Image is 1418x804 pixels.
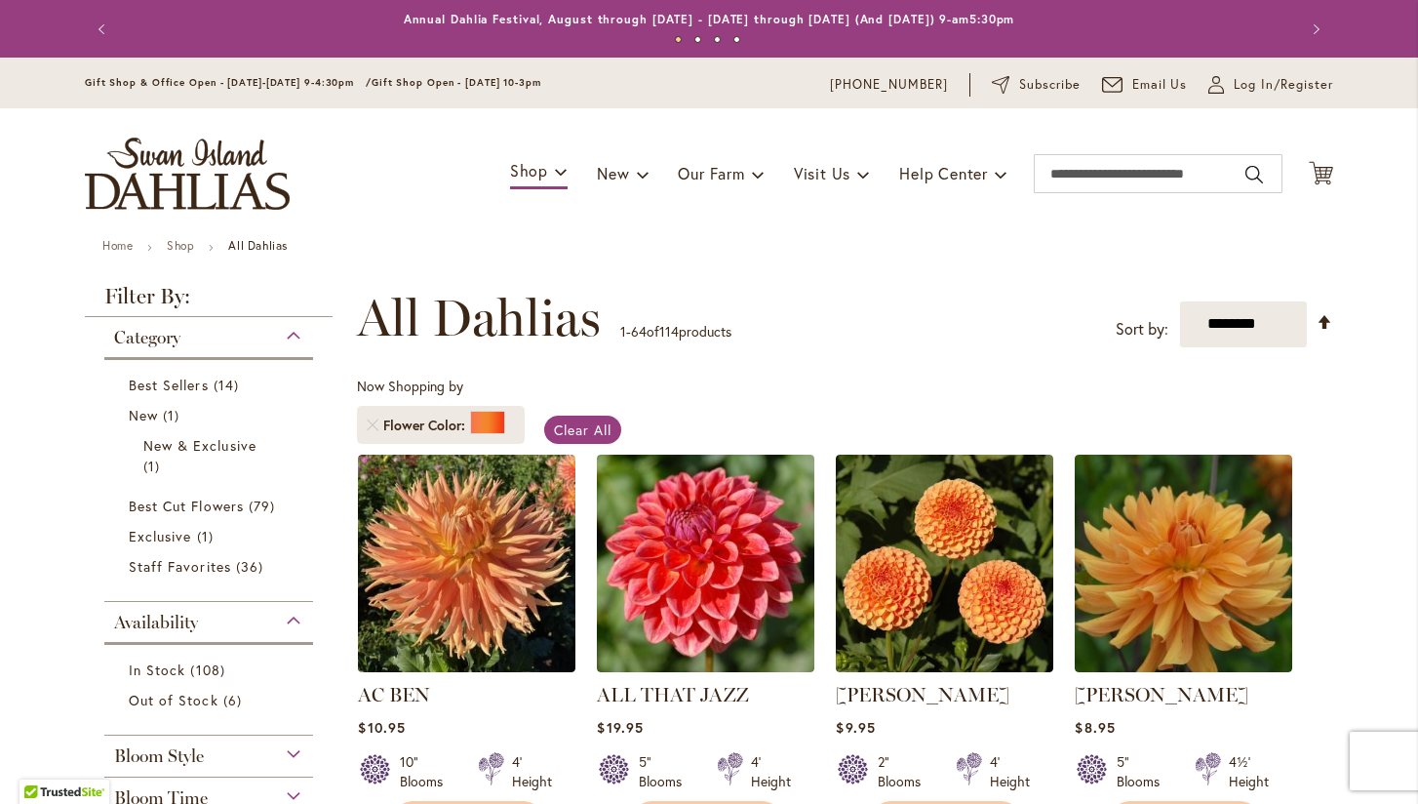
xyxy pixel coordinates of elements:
[597,683,749,706] a: ALL THAT JAZZ
[129,406,158,424] span: New
[129,691,218,709] span: Out of Stock
[129,496,294,516] a: Best Cut Flowers
[129,376,209,394] span: Best Sellers
[383,416,470,435] span: Flower Color
[85,138,290,210] a: store logo
[878,752,932,791] div: 2" Blooms
[1208,75,1333,95] a: Log In/Register
[129,497,244,515] span: Best Cut Flowers
[510,160,548,181] span: Shop
[597,455,814,672] img: ALL THAT JAZZ
[1294,10,1333,49] button: Next
[357,377,463,395] span: Now Shopping by
[620,316,731,347] p: - of products
[143,456,165,476] span: 1
[836,455,1053,672] img: AMBER QUEEN
[190,660,229,680] span: 108
[358,455,575,672] img: AC BEN
[733,36,740,43] button: 4 of 4
[214,375,244,395] span: 14
[830,75,948,95] a: [PHONE_NUMBER]
[197,526,218,546] span: 1
[836,658,1053,676] a: AMBER QUEEN
[836,683,1009,706] a: [PERSON_NAME]
[1075,658,1292,676] a: ANDREW CHARLES
[1234,75,1333,95] span: Log In/Register
[129,526,294,546] a: Exclusive
[129,690,294,710] a: Out of Stock 6
[1132,75,1188,95] span: Email Us
[794,163,850,183] span: Visit Us
[597,718,643,737] span: $19.95
[163,405,184,425] span: 1
[694,36,701,43] button: 2 of 4
[228,238,288,253] strong: All Dahlias
[85,286,333,317] strong: Filter By:
[102,238,133,253] a: Home
[114,612,198,633] span: Availability
[357,289,601,347] span: All Dahlias
[372,76,541,89] span: Gift Shop Open - [DATE] 10-3pm
[554,421,611,439] span: Clear All
[1075,718,1115,737] span: $8.95
[236,556,268,577] span: 36
[358,658,575,676] a: AC BEN
[1019,75,1081,95] span: Subscribe
[143,435,279,476] a: New &amp; Exclusive
[129,375,294,395] a: Best Sellers
[659,322,679,341] span: 114
[597,163,629,183] span: New
[400,752,454,791] div: 10" Blooms
[129,661,185,679] span: In Stock
[678,163,744,183] span: Our Farm
[1075,683,1248,706] a: [PERSON_NAME]
[675,36,682,43] button: 1 of 4
[990,752,1030,791] div: 4' Height
[1102,75,1188,95] a: Email Us
[249,496,280,516] span: 79
[129,405,294,425] a: New
[751,752,791,791] div: 4' Height
[544,416,621,444] a: Clear All
[114,745,204,767] span: Bloom Style
[85,76,372,89] span: Gift Shop & Office Open - [DATE]-[DATE] 9-4:30pm /
[1116,311,1168,347] label: Sort by:
[223,690,247,710] span: 6
[714,36,721,43] button: 3 of 4
[358,683,430,706] a: AC BEN
[129,660,294,680] a: In Stock 108
[167,238,194,253] a: Shop
[129,557,231,576] span: Staff Favorites
[639,752,693,791] div: 5" Blooms
[1117,752,1171,791] div: 5" Blooms
[129,556,294,577] a: Staff Favorites
[512,752,552,791] div: 4' Height
[1229,752,1269,791] div: 4½' Height
[597,658,814,676] a: ALL THAT JAZZ
[404,12,1015,26] a: Annual Dahlia Festival, August through [DATE] - [DATE] through [DATE] (And [DATE]) 9-am5:30pm
[836,718,875,737] span: $9.95
[631,322,647,341] span: 64
[992,75,1081,95] a: Subscribe
[15,735,69,789] iframe: Launch Accessibility Center
[129,527,191,545] span: Exclusive
[899,163,988,183] span: Help Center
[367,420,378,431] a: Remove Flower Color Orange/Peach
[114,327,180,348] span: Category
[85,10,124,49] button: Previous
[143,436,256,455] span: New & Exclusive
[1075,455,1292,672] img: ANDREW CHARLES
[620,322,626,341] span: 1
[358,718,405,737] span: $10.95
